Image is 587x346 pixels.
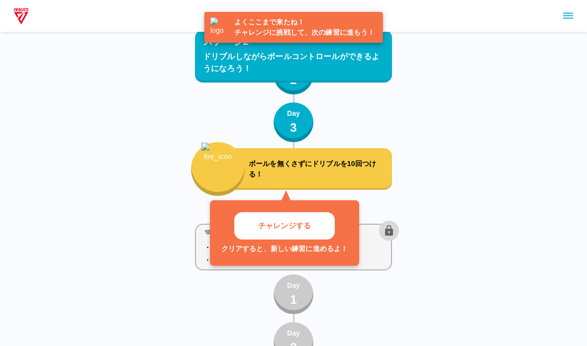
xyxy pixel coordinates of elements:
[290,291,297,309] p: 1
[258,220,311,232] p: チャレンジする
[274,274,313,314] button: Day1
[12,6,30,26] img: dummy
[287,108,300,119] p: Day
[210,17,230,37] img: logo
[287,328,300,339] p: Day
[234,17,375,38] p: よくここまで来たね！ チャレンジに挑戦して、次の練習に進もう！
[287,280,300,291] p: Day
[221,244,348,254] p: クリアすると、新しい練習に進めるよ！
[204,243,383,253] p: ・フロントチェンジ（静）
[274,102,313,142] button: Day3
[191,142,245,196] button: fire_icon
[290,119,297,137] p: 3
[201,143,235,183] img: fire_icon
[203,51,384,75] p: ドリブルしながらボールコントロールができるようになろう！
[560,7,577,24] button: sidemenu
[249,159,388,179] p: ボールを無くさずにドリブルを10回つける！
[203,34,249,49] p: ステージ2
[204,255,383,265] p: ・バックチェンジ
[234,212,335,240] button: チャレンジする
